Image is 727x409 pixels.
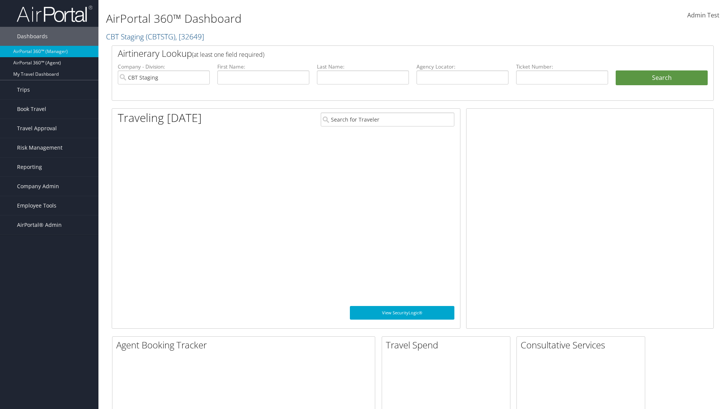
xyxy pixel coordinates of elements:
span: Travel Approval [17,119,57,138]
span: Risk Management [17,138,62,157]
label: Last Name: [317,63,409,70]
span: ( CBTSTG ) [146,31,175,42]
span: Trips [17,80,30,99]
a: View SecurityLogic® [350,306,454,320]
span: Book Travel [17,100,46,119]
h2: Travel Spend [386,339,510,351]
img: airportal-logo.png [17,5,92,23]
span: , [ 32649 ] [175,31,204,42]
span: Admin Test [687,11,719,19]
a: CBT Staging [106,31,204,42]
span: (at least one field required) [192,50,264,59]
h2: Agent Booking Tracker [116,339,375,351]
h2: Airtinerary Lookup [118,47,658,60]
button: Search [616,70,708,86]
span: Company Admin [17,177,59,196]
span: Reporting [17,158,42,176]
input: Search for Traveler [321,112,454,126]
a: Admin Test [687,4,719,27]
h2: Consultative Services [521,339,645,351]
label: Ticket Number: [516,63,608,70]
label: Company - Division: [118,63,210,70]
span: Employee Tools [17,196,56,215]
label: Agency Locator: [417,63,509,70]
span: AirPortal® Admin [17,215,62,234]
h1: AirPortal 360™ Dashboard [106,11,515,27]
label: First Name: [217,63,309,70]
span: Dashboards [17,27,48,46]
h1: Traveling [DATE] [118,110,202,126]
